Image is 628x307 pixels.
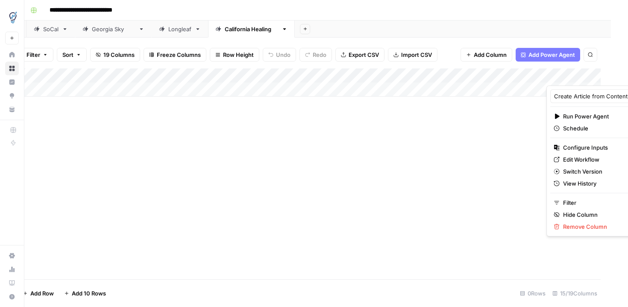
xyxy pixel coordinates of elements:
button: Add Row [18,286,59,300]
a: Your Data [5,103,19,116]
button: Export CSV [335,48,384,62]
a: Longleaf [152,21,208,38]
button: Sort [57,48,87,62]
button: Import CSV [388,48,437,62]
div: 15/19 Columns [549,286,601,300]
a: Learning Hub [5,276,19,290]
img: TDI Content Team Logo [5,10,21,25]
button: Row Height [210,48,259,62]
div: [US_STATE] Healing [225,25,278,33]
button: Add 10 Rows [59,286,111,300]
button: Filter [21,48,53,62]
a: Settings [5,249,19,263]
span: Row Height [223,50,254,59]
a: Insights [5,75,19,89]
span: Add Column [474,50,507,59]
span: Freeze Columns [157,50,201,59]
a: Opportunities [5,89,19,103]
span: Sort [62,50,73,59]
button: Add Power Agent [516,48,580,62]
span: Undo [276,50,291,59]
a: [US_STATE] Sky [75,21,152,38]
span: 19 Columns [103,50,135,59]
span: Filter [26,50,40,59]
button: Add Column [461,48,512,62]
a: [US_STATE] Healing [208,21,295,38]
a: Home [5,48,19,62]
button: Redo [299,48,332,62]
span: Add Power Agent [528,50,575,59]
a: Browse [5,62,19,75]
span: Import CSV [401,50,432,59]
button: Help + Support [5,290,19,304]
span: Redo [313,50,326,59]
button: Workspace: TDI Content Team [5,7,19,28]
button: Undo [263,48,296,62]
span: Add 10 Rows [72,289,106,298]
span: Add Row [30,289,54,298]
a: Usage [5,263,19,276]
a: SoCal [26,21,75,38]
button: Freeze Columns [144,48,206,62]
button: 19 Columns [90,48,140,62]
div: [US_STATE] Sky [92,25,135,33]
div: SoCal [43,25,59,33]
div: 0 Rows [516,286,549,300]
span: Export CSV [349,50,379,59]
div: Longleaf [168,25,191,33]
